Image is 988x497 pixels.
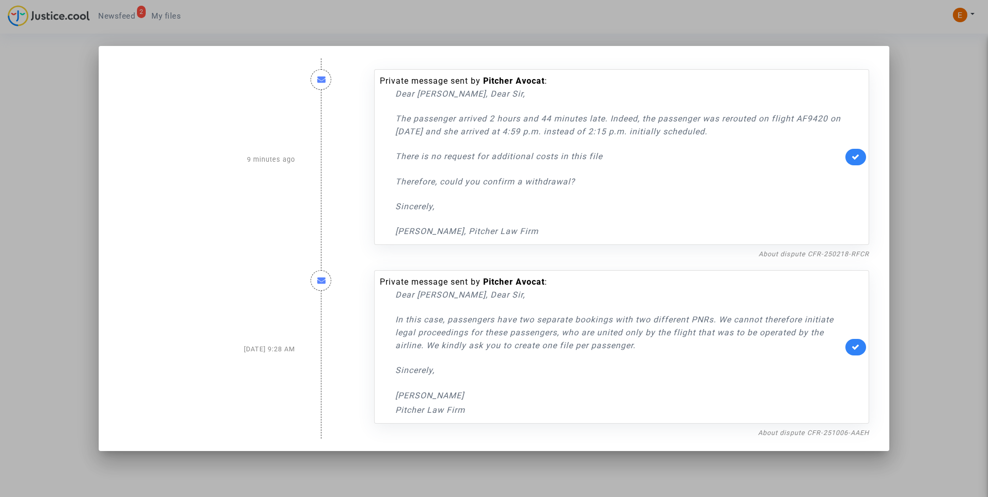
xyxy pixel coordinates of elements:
p: Sincerely, [395,364,843,377]
p: The passenger arrived 2 hours and 44 minutes late. Indeed, the passenger was rerouted on flight A... [395,112,843,138]
b: Pitcher Avocat [483,76,545,86]
p: Pitcher Law Firm [395,403,843,416]
p: [PERSON_NAME] [395,389,843,402]
div: [DATE] 9:28 AM [111,260,302,439]
div: Private message sent by : [380,276,843,416]
a: About dispute CFR-250218-RFCR [759,250,869,258]
p: [PERSON_NAME], Pitcher Law Firm [395,225,843,238]
p: In this case, passengers have two separate bookings with two different PNRs. We cannot therefore ... [395,313,843,352]
a: About dispute CFR-251006-AAEH [758,429,869,437]
div: Private message sent by : [380,75,843,238]
p: There is no request for additional costs in this file [395,150,843,163]
b: Pitcher Avocat [483,277,545,287]
div: 9 minutes ago [111,59,302,260]
p: Therefore, could you confirm a withdrawal? [395,175,843,188]
p: Sincerely, [395,200,843,213]
p: Dear [PERSON_NAME], Dear Sir, [395,288,843,301]
p: Dear [PERSON_NAME], Dear Sir, [395,87,843,100]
